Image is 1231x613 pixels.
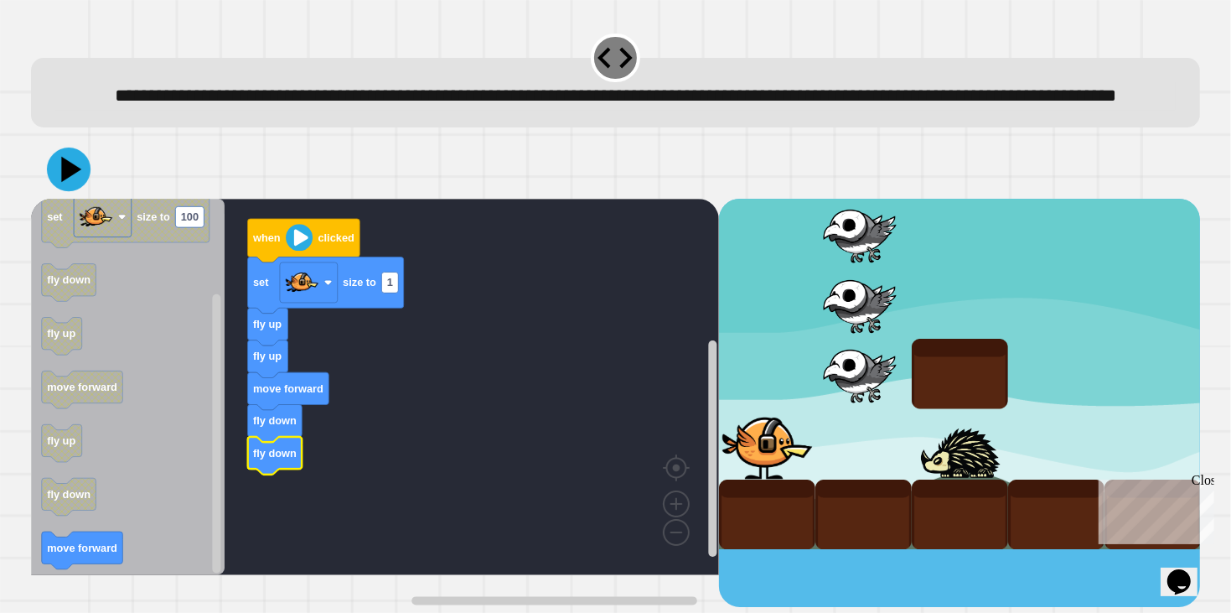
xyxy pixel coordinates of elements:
text: set [47,210,63,223]
text: fly up [253,351,282,363]
text: size to [343,277,376,289]
text: 1 [387,277,393,289]
div: Chat with us now!Close [7,7,116,106]
text: move forward [47,382,117,394]
text: fly down [47,489,91,501]
text: fly down [253,414,297,427]
text: fly up [47,435,75,448]
text: move forward [47,543,117,555]
div: Blockly Workspace [31,199,719,606]
text: fly down [47,274,91,287]
text: move forward [253,382,323,395]
text: fly up [253,318,282,330]
text: fly up [47,328,75,340]
text: fly down [253,447,297,460]
text: 100 [181,210,199,223]
text: set [253,277,269,289]
iframe: chat widget [1161,546,1214,596]
iframe: chat widget [1092,473,1214,544]
text: size to [137,210,170,223]
text: when [252,231,281,244]
text: clicked [318,231,354,244]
